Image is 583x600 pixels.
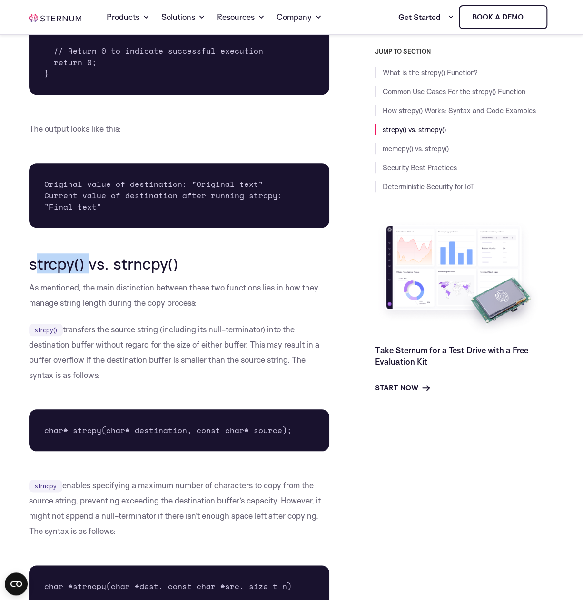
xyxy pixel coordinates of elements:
[29,322,329,383] p: transfers the source string (including its null-terminator) into the destination buffer without r...
[383,125,446,134] a: strcpy() vs. strncpy()
[383,163,457,172] a: Security Best Practices
[375,382,430,394] a: Start Now
[29,14,81,22] img: sternum iot
[375,345,528,367] a: Take Sternum for a Test Drive with a Free Evaluation Kit
[383,182,474,191] a: Deterministic Security for IoT
[29,254,329,272] h2: strcpy() vs. strncpy()
[5,572,28,595] button: Open CMP widget
[398,8,454,27] a: Get Started
[29,163,329,228] pre: Original value of destination: "Original text" Current value of destination after running strcpy:...
[383,68,478,77] a: What is the strcpy() Function?
[29,409,329,451] pre: char* strcpy(char* destination, const char* source);
[383,87,525,96] a: Common Use Cases For the strcpy() Function
[29,480,62,492] code: strncpy
[459,5,547,29] a: Book a demo
[29,478,329,539] p: enables specifying a maximum number of characters to copy from the source string, preventing exce...
[375,219,542,337] img: Take Sternum for a Test Drive with a Free Evaluation Kit
[383,106,536,115] a: How strcpy() Works: Syntax and Code Examples
[29,121,329,136] p: The output looks like this:
[29,280,329,310] p: As mentioned, the main distinction between these two functions lies in how they manage string len...
[527,13,534,21] img: sternum iot
[375,48,554,55] h3: JUMP TO SECTION
[383,144,449,153] a: memcpy() vs. strcpy()
[29,324,63,336] code: strcpy()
